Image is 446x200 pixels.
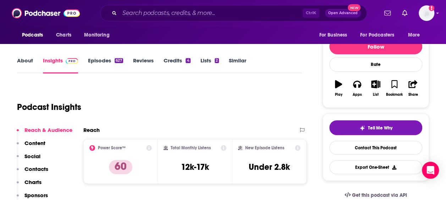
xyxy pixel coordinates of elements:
[381,7,393,19] a: Show notifications dropdown
[115,58,123,63] div: 627
[229,57,246,73] a: Similar
[24,166,48,172] p: Contacts
[359,125,365,131] img: tell me why sparkle
[84,30,109,40] span: Monitoring
[181,162,209,172] h3: 12k-17k
[17,57,33,73] a: About
[328,11,358,15] span: Open Advanced
[329,76,348,101] button: Play
[367,76,385,101] button: List
[419,5,434,21] button: Show profile menu
[133,57,154,73] a: Reviews
[429,5,434,11] svg: Add a profile image
[24,140,45,146] p: Content
[249,162,290,172] h3: Under 2.8k
[319,30,347,40] span: For Business
[24,153,40,160] p: Social
[403,28,429,42] button: open menu
[79,28,119,42] button: open menu
[56,30,71,40] span: Charts
[43,57,78,73] a: InsightsPodchaser Pro
[100,5,367,21] div: Search podcasts, credits, & more...
[360,30,394,40] span: For Podcasters
[171,145,211,150] h2: Total Monthly Listens
[329,39,422,54] button: Follow
[373,93,379,97] div: List
[329,57,422,72] div: Rate
[17,127,72,140] button: Reach & Audience
[385,76,403,101] button: Bookmark
[348,76,366,101] button: Apps
[98,145,126,150] h2: Power Score™
[17,153,40,166] button: Social
[245,145,284,150] h2: New Episode Listens
[408,93,418,97] div: Share
[356,28,404,42] button: open menu
[386,93,403,97] div: Bookmark
[17,179,42,192] button: Charts
[422,162,439,179] div: Open Intercom Messenger
[368,125,392,131] span: Tell Me Why
[186,58,190,63] div: 4
[353,93,362,97] div: Apps
[303,9,319,18] span: Ctrl K
[329,141,422,155] a: Contact This Podcast
[83,127,100,133] h2: Reach
[164,57,190,73] a: Credits4
[419,5,434,21] span: Logged in as molly.burgoyne
[419,5,434,21] img: User Profile
[17,28,52,42] button: open menu
[329,120,422,135] button: tell me why sparkleTell Me Why
[352,192,407,198] span: Get this podcast via API
[17,166,48,179] button: Contacts
[399,7,410,19] a: Show notifications dropdown
[314,28,356,42] button: open menu
[215,58,219,63] div: 2
[404,76,422,101] button: Share
[51,28,76,42] a: Charts
[24,192,48,199] p: Sponsors
[17,140,45,153] button: Content
[408,30,420,40] span: More
[329,160,422,174] button: Export One-Sheet
[200,57,219,73] a: Lists2
[348,4,360,11] span: New
[12,6,80,20] img: Podchaser - Follow, Share and Rate Podcasts
[66,58,78,64] img: Podchaser Pro
[22,30,43,40] span: Podcasts
[120,7,303,19] input: Search podcasts, credits, & more...
[88,57,123,73] a: Episodes627
[24,127,72,133] p: Reach & Audience
[109,160,132,174] p: 60
[325,9,361,17] button: Open AdvancedNew
[17,102,81,112] h1: Podcast Insights
[335,93,342,97] div: Play
[24,179,42,185] p: Charts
